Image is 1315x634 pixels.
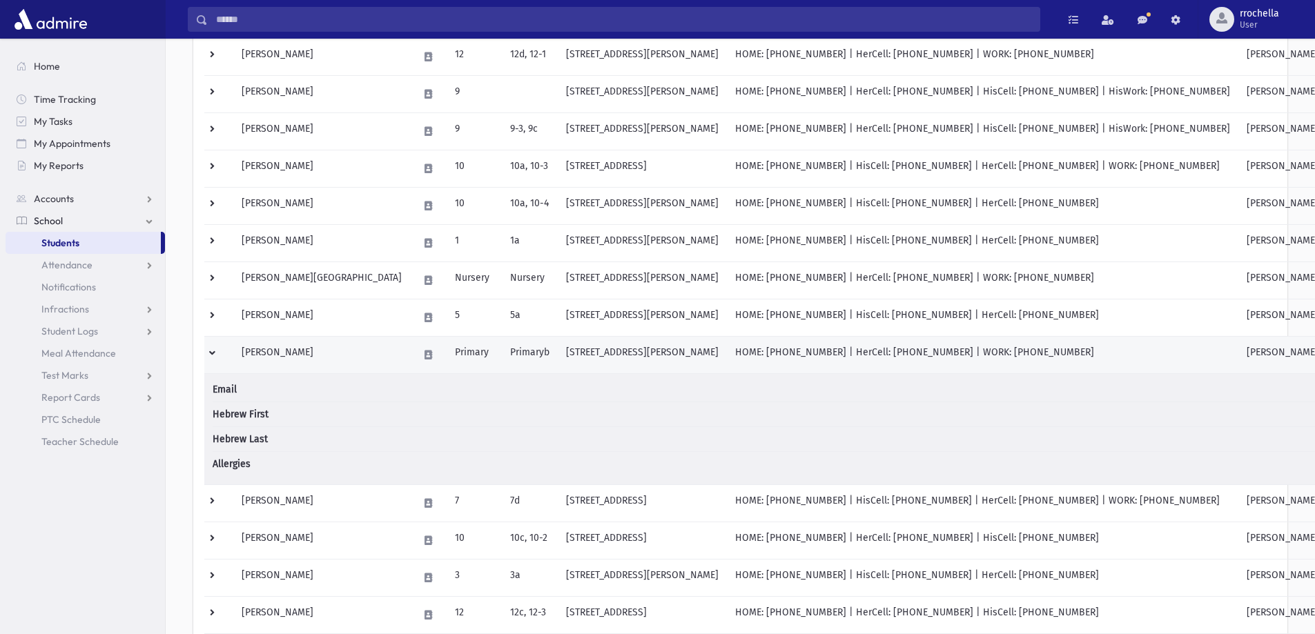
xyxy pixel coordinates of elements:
[233,522,410,559] td: [PERSON_NAME]
[6,342,165,364] a: Meal Attendance
[558,596,727,633] td: [STREET_ADDRESS]
[233,596,410,633] td: [PERSON_NAME]
[558,261,727,299] td: [STREET_ADDRESS][PERSON_NAME]
[6,254,165,276] a: Attendance
[502,596,558,633] td: 12c, 12-3
[233,261,410,299] td: [PERSON_NAME][GEOGRAPHIC_DATA]
[213,457,264,471] span: Allergies
[233,150,410,187] td: [PERSON_NAME]
[41,347,116,359] span: Meal Attendance
[41,435,119,448] span: Teacher Schedule
[447,187,502,224] td: 10
[233,484,410,522] td: [PERSON_NAME]
[447,299,502,336] td: 5
[447,559,502,596] td: 3
[558,112,727,150] td: [STREET_ADDRESS][PERSON_NAME]
[447,38,502,75] td: 12
[727,522,1238,559] td: HOME: [PHONE_NUMBER] | HerCell: [PHONE_NUMBER] | HisCell: [PHONE_NUMBER]
[213,382,264,397] span: Email
[727,38,1238,75] td: HOME: [PHONE_NUMBER] | HerCell: [PHONE_NUMBER] | WORK: [PHONE_NUMBER]
[502,224,558,261] td: 1a
[11,6,90,33] img: AdmirePro
[1240,19,1279,30] span: User
[447,484,502,522] td: 7
[41,281,96,293] span: Notifications
[41,237,79,249] span: Students
[6,110,165,132] a: My Tasks
[213,432,268,446] span: Hebrew Last
[502,522,558,559] td: 10c, 10-2
[6,210,165,232] a: School
[6,188,165,210] a: Accounts
[447,336,502,373] td: Primary
[727,484,1238,522] td: HOME: [PHONE_NUMBER] | HisCell: [PHONE_NUMBER] | HerCell: [PHONE_NUMBER] | WORK: [PHONE_NUMBER]
[558,299,727,336] td: [STREET_ADDRESS][PERSON_NAME]
[6,276,165,298] a: Notifications
[447,522,502,559] td: 10
[34,115,72,128] span: My Tasks
[6,430,165,453] a: Teacher Schedule
[6,232,161,254] a: Students
[502,484,558,522] td: 7d
[233,187,410,224] td: [PERSON_NAME]
[502,261,558,299] td: Nursery
[34,159,84,172] span: My Reports
[727,261,1238,299] td: HOME: [PHONE_NUMBER] | HerCell: [PHONE_NUMBER] | WORK: [PHONE_NUMBER]
[6,364,165,386] a: Test Marks
[727,336,1238,373] td: HOME: [PHONE_NUMBER] | HerCell: [PHONE_NUMBER] | WORK: [PHONE_NUMBER]
[6,408,165,430] a: PTC Schedule
[502,38,558,75] td: 12d, 12-1
[41,325,98,337] span: Student Logs
[6,155,165,177] a: My Reports
[447,596,502,633] td: 12
[213,407,269,422] span: Hebrew First
[447,150,502,187] td: 10
[558,336,727,373] td: [STREET_ADDRESS][PERSON_NAME]
[447,112,502,150] td: 9
[34,215,63,227] span: School
[233,38,410,75] td: [PERSON_NAME]
[233,112,410,150] td: [PERSON_NAME]
[34,192,74,205] span: Accounts
[233,559,410,596] td: [PERSON_NAME]
[558,150,727,187] td: [STREET_ADDRESS]
[558,559,727,596] td: [STREET_ADDRESS][PERSON_NAME]
[558,224,727,261] td: [STREET_ADDRESS][PERSON_NAME]
[727,150,1238,187] td: HOME: [PHONE_NUMBER] | HisCell: [PHONE_NUMBER] | HerCell: [PHONE_NUMBER] | WORK: [PHONE_NUMBER]
[41,303,89,315] span: Infractions
[727,596,1238,633] td: HOME: [PHONE_NUMBER] | HerCell: [PHONE_NUMBER] | HisCell: [PHONE_NUMBER]
[233,75,410,112] td: [PERSON_NAME]
[727,112,1238,150] td: HOME: [PHONE_NUMBER] | HerCell: [PHONE_NUMBER] | HisCell: [PHONE_NUMBER] | HisWork: [PHONE_NUMBER]
[6,132,165,155] a: My Appointments
[558,484,727,522] td: [STREET_ADDRESS]
[502,112,558,150] td: 9-3, 9c
[34,60,60,72] span: Home
[558,38,727,75] td: [STREET_ADDRESS][PERSON_NAME]
[6,386,165,408] a: Report Cards
[447,261,502,299] td: Nursery
[727,224,1238,261] td: HOME: [PHONE_NUMBER] | HisCell: [PHONE_NUMBER] | HerCell: [PHONE_NUMBER]
[1240,8,1279,19] span: rrochella
[558,522,727,559] td: [STREET_ADDRESS]
[233,224,410,261] td: [PERSON_NAME]
[34,93,96,106] span: Time Tracking
[727,559,1238,596] td: HOME: [PHONE_NUMBER] | HisCell: [PHONE_NUMBER] | HerCell: [PHONE_NUMBER]
[727,299,1238,336] td: HOME: [PHONE_NUMBER] | HisCell: [PHONE_NUMBER] | HerCell: [PHONE_NUMBER]
[233,336,410,373] td: [PERSON_NAME]
[6,320,165,342] a: Student Logs
[233,299,410,336] td: [PERSON_NAME]
[727,75,1238,112] td: HOME: [PHONE_NUMBER] | HerCell: [PHONE_NUMBER] | HisCell: [PHONE_NUMBER] | HisWork: [PHONE_NUMBER]
[6,298,165,320] a: Infractions
[727,187,1238,224] td: HOME: [PHONE_NUMBER] | HisCell: [PHONE_NUMBER] | HerCell: [PHONE_NUMBER]
[41,391,100,404] span: Report Cards
[502,336,558,373] td: Primaryb
[558,187,727,224] td: [STREET_ADDRESS][PERSON_NAME]
[208,7,1040,32] input: Search
[558,75,727,112] td: [STREET_ADDRESS][PERSON_NAME]
[6,55,165,77] a: Home
[6,88,165,110] a: Time Tracking
[502,150,558,187] td: 10a, 10-3
[41,259,92,271] span: Attendance
[447,224,502,261] td: 1
[41,369,88,382] span: Test Marks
